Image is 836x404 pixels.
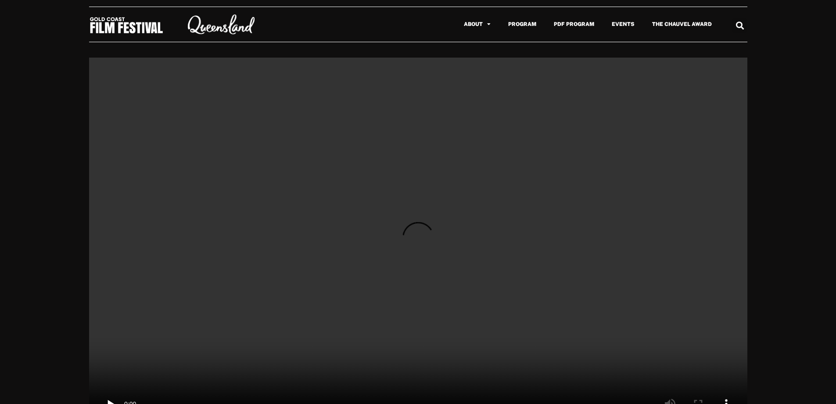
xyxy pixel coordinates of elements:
a: PDF Program [545,14,603,34]
a: Program [499,14,545,34]
a: The Chauvel Award [643,14,721,34]
a: About [455,14,499,34]
div: Search [732,18,747,33]
nav: Menu [275,14,721,34]
a: Events [603,14,643,34]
